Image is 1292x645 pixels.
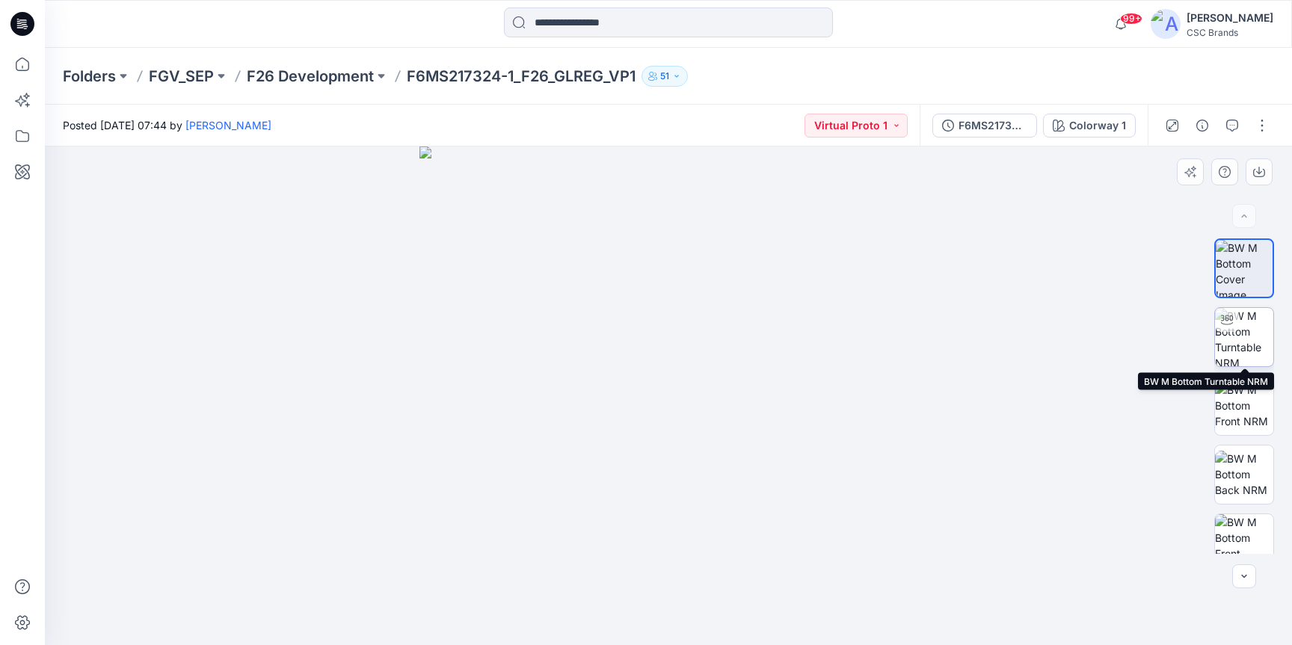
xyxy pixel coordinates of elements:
[1120,13,1142,25] span: 99+
[959,117,1027,134] div: F6MS217324-1_F26_GLREG_VP1
[932,114,1037,138] button: F6MS217324-1_F26_GLREG_VP1
[63,117,271,133] span: Posted [DATE] 07:44 by
[1215,382,1273,429] img: BW M Bottom Front NRM
[247,66,374,87] a: F26 Development
[1215,514,1273,573] img: BW M Bottom Front CloseUp NRM
[1215,308,1273,366] img: BW M Bottom Turntable NRM
[1215,451,1273,498] img: BW M Bottom Back NRM
[1216,240,1273,297] img: BW M Bottom Cover Image NRM
[660,68,669,84] p: 51
[1043,114,1136,138] button: Colorway 1
[407,66,636,87] p: F6MS217324-1_F26_GLREG_VP1
[419,146,918,645] img: eyJhbGciOiJIUzI1NiIsImtpZCI6IjAiLCJzbHQiOiJzZXMiLCJ0eXAiOiJKV1QifQ.eyJkYXRhIjp7InR5cGUiOiJzdG9yYW...
[1187,9,1273,27] div: [PERSON_NAME]
[642,66,688,87] button: 51
[185,119,271,132] a: [PERSON_NAME]
[1190,114,1214,138] button: Details
[1069,117,1126,134] div: Colorway 1
[1151,9,1181,39] img: avatar
[149,66,214,87] a: FGV_SEP
[63,66,116,87] a: Folders
[1187,27,1273,38] div: CSC Brands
